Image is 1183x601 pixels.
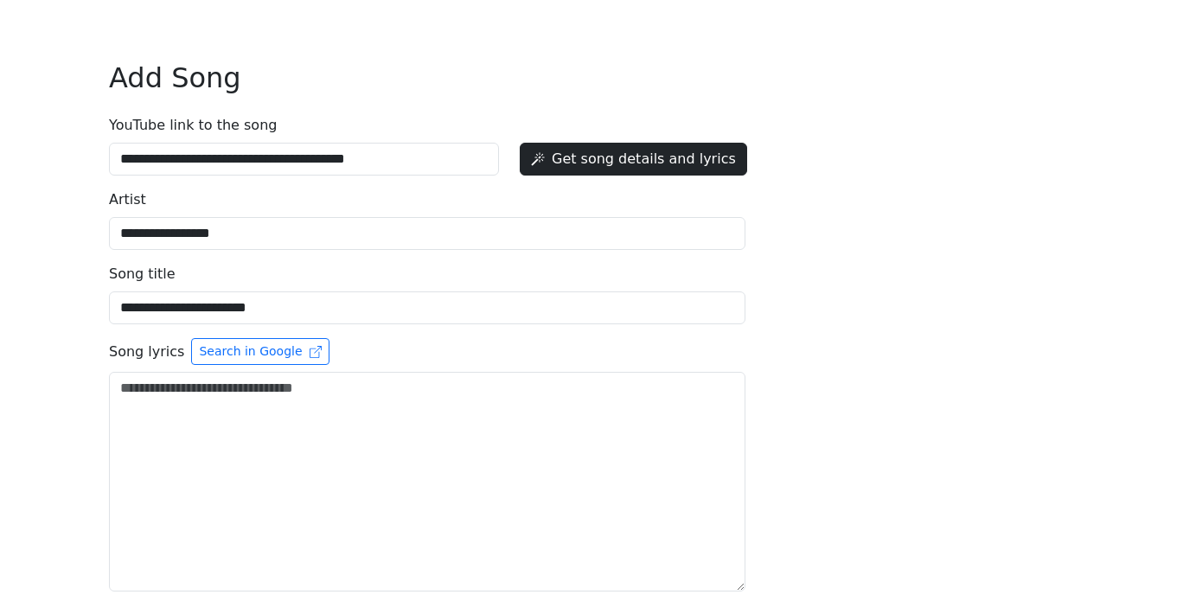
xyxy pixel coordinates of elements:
label: Song title [109,264,176,285]
h2: Add Song [109,61,1074,94]
label: Artist [109,189,146,210]
button: Song lyrics [191,338,329,365]
label: Song lyrics [109,338,1074,365]
button: Get song details and lyrics [520,143,747,176]
label: YouTube link to the song [109,115,277,136]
